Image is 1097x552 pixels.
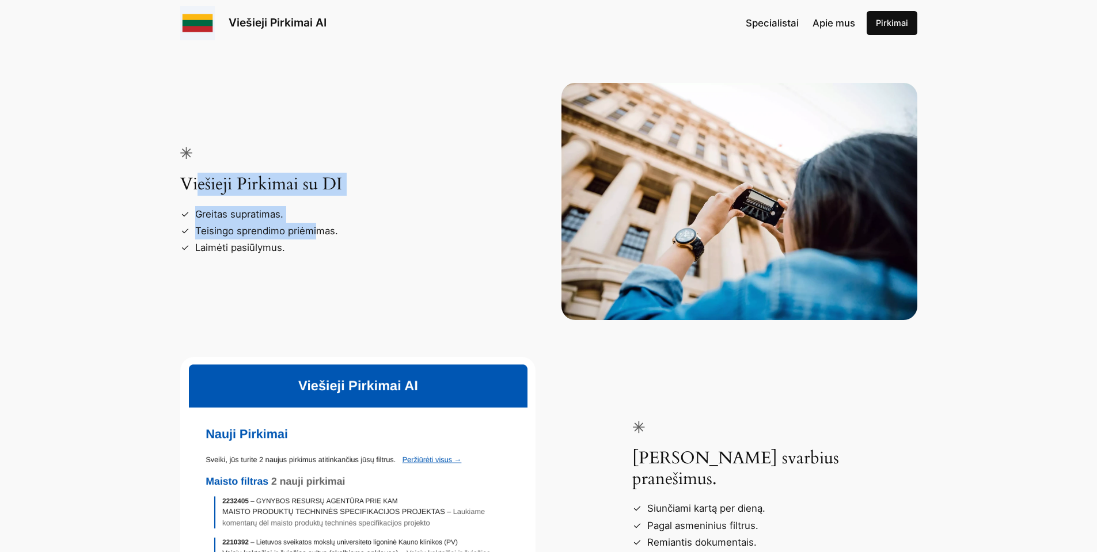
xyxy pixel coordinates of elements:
a: Viešieji Pirkimai AI [229,16,327,29]
img: Tourist taking photo of a building [561,83,917,320]
li: Siunčiami kartą per dieną. [642,500,917,517]
li: Remiantis dokumentais. [642,534,917,551]
a: Specialistai [746,16,799,31]
span: Specialistai [746,17,799,29]
a: Pirkimai [867,11,917,35]
li: Laimėti pasiūlymus. [189,239,465,256]
img: Viešieji pirkimai logo [180,6,215,40]
h3: [PERSON_NAME] svarbius pranešimus. [632,421,917,489]
a: Apie mus [813,16,855,31]
nav: Navigation [746,16,855,31]
li: Teisingo sprendimo priėmimas. [189,223,465,239]
li: Pagal asmeninius filtrus. [642,517,917,534]
li: Greitas supratimas. [189,206,465,223]
h3: Viešieji Pirkimai su DI [180,147,465,195]
span: Apie mus [813,17,855,29]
